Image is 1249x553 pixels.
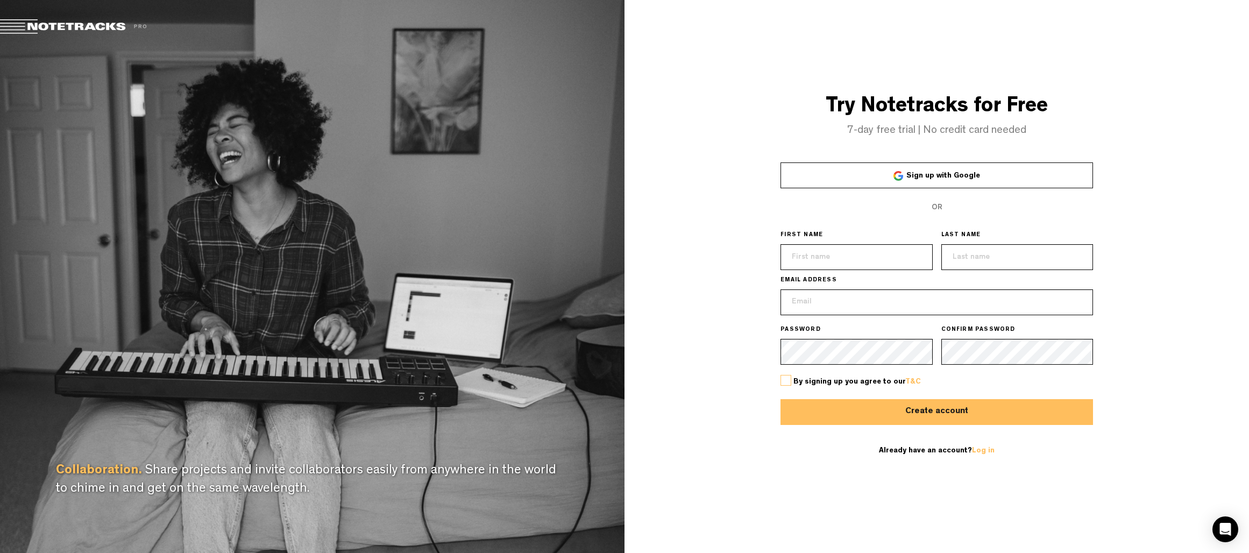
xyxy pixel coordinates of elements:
input: First name [780,244,932,270]
input: Last name [941,244,1093,270]
span: Share projects and invite collaborators easily from anywhere in the world to chime in and get on ... [56,465,556,496]
span: Sign up with Google [906,172,980,180]
span: CONFIRM PASSWORD [941,326,1016,335]
span: OR [932,204,942,211]
a: Log in [972,447,995,455]
span: Already have an account? [879,447,995,455]
span: By signing up you agree to our [793,378,921,386]
span: LAST NAME [941,231,981,240]
span: EMAIL ADDRESS [780,276,837,285]
h3: Try Notetracks for Free [624,96,1249,119]
span: FIRST NAME [780,231,823,240]
div: Open Intercom Messenger [1212,516,1238,542]
input: Email [780,289,1093,315]
button: Create account [780,399,1093,425]
a: T&C [905,378,921,386]
span: Collaboration. [56,465,142,478]
h4: 7-day free trial | No credit card needed [624,125,1249,137]
span: PASSWORD [780,326,821,335]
